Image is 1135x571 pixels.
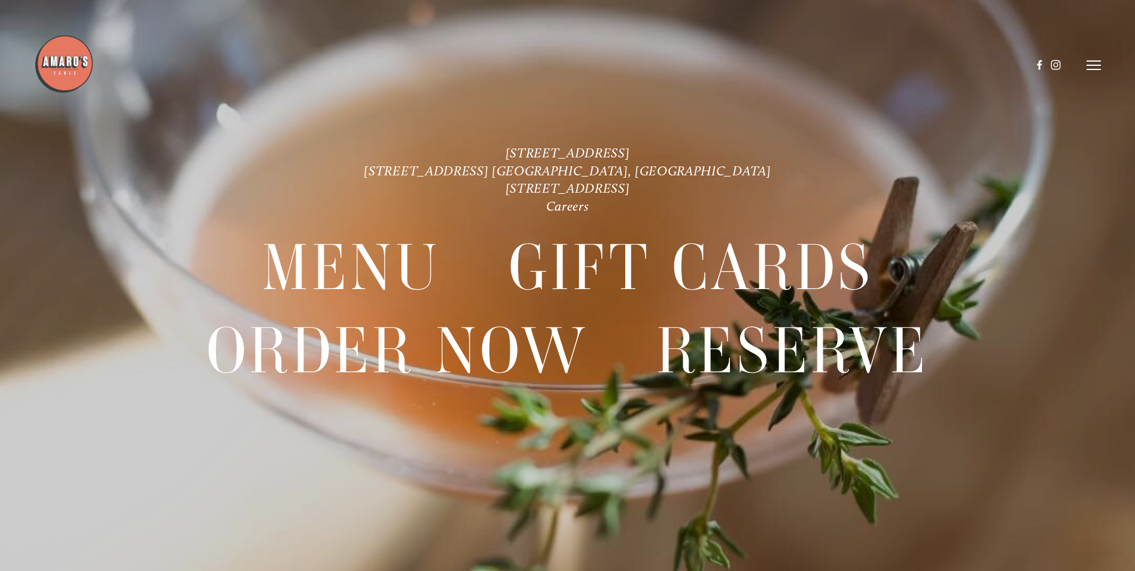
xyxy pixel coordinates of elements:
span: Menu [262,227,440,309]
a: Reserve [656,310,929,391]
a: Order Now [206,310,588,391]
a: [STREET_ADDRESS] [506,180,630,196]
span: Order Now [206,310,588,392]
a: Menu [262,227,440,308]
img: Amaro's Table [34,34,94,94]
a: [STREET_ADDRESS] [506,145,630,161]
a: Gift Cards [509,227,873,308]
a: [STREET_ADDRESS] [GEOGRAPHIC_DATA], [GEOGRAPHIC_DATA] [364,163,771,179]
span: Gift Cards [509,227,873,309]
a: Careers [546,198,589,214]
span: Reserve [656,310,929,392]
